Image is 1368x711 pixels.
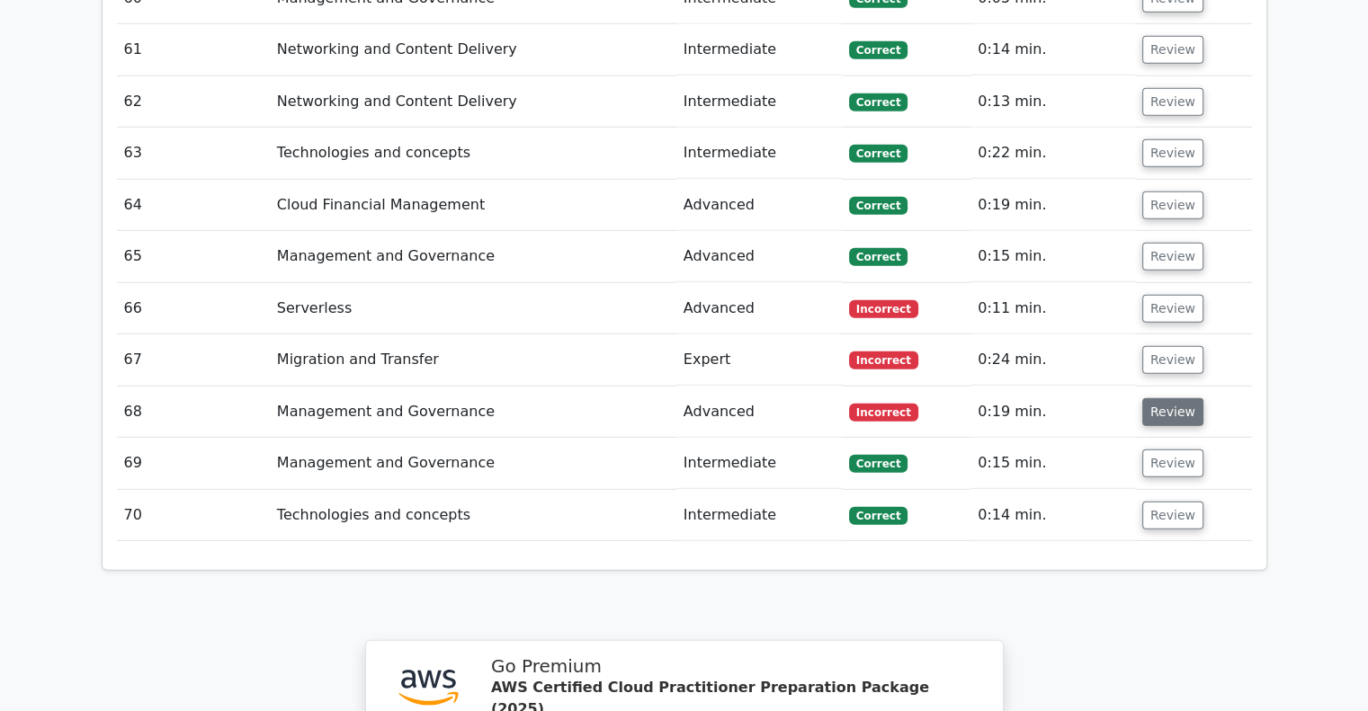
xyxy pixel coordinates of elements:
td: Intermediate [676,490,842,541]
td: 69 [117,438,270,489]
td: 65 [117,231,270,282]
td: 0:19 min. [970,180,1135,231]
span: Correct [849,507,908,525]
td: Technologies and concepts [270,490,676,541]
span: Correct [849,93,908,111]
button: Review [1142,191,1203,219]
span: Incorrect [849,404,918,422]
td: 0:14 min. [970,24,1135,76]
button: Review [1142,346,1203,374]
td: Intermediate [676,24,842,76]
button: Review [1142,398,1203,426]
span: Incorrect [849,300,918,318]
span: Correct [849,197,908,215]
td: Management and Governance [270,438,676,489]
button: Review [1142,88,1203,116]
td: Technologies and concepts [270,128,676,179]
td: 0:15 min. [970,438,1135,489]
td: Management and Governance [270,231,676,282]
button: Review [1142,502,1203,529]
td: Cloud Financial Management [270,180,676,231]
td: 0:13 min. [970,76,1135,128]
span: Correct [849,145,908,163]
td: Migration and Transfer [270,334,676,386]
td: Expert [676,334,842,386]
td: 0:24 min. [970,334,1135,386]
button: Review [1142,243,1203,271]
td: 0:22 min. [970,128,1135,179]
td: 66 [117,283,270,334]
button: Review [1142,139,1203,167]
span: Correct [849,455,908,473]
td: Advanced [676,283,842,334]
td: 64 [117,180,270,231]
td: 63 [117,128,270,179]
span: Correct [849,41,908,59]
td: 61 [117,24,270,76]
td: Networking and Content Delivery [270,76,676,128]
td: Management and Governance [270,387,676,438]
span: Incorrect [849,351,918,369]
td: 0:19 min. [970,387,1135,438]
td: Advanced [676,231,842,282]
span: Correct [849,248,908,266]
td: 70 [117,490,270,541]
td: Advanced [676,387,842,438]
td: Intermediate [676,438,842,489]
td: 62 [117,76,270,128]
td: Networking and Content Delivery [270,24,676,76]
td: 67 [117,334,270,386]
td: 0:15 min. [970,231,1135,282]
td: Serverless [270,283,676,334]
td: Intermediate [676,76,842,128]
button: Review [1142,449,1203,477]
td: Advanced [676,180,842,231]
td: 68 [117,387,270,438]
button: Review [1142,295,1203,323]
button: Review [1142,36,1203,64]
td: 0:14 min. [970,490,1135,541]
td: 0:11 min. [970,283,1135,334]
td: Intermediate [676,128,842,179]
